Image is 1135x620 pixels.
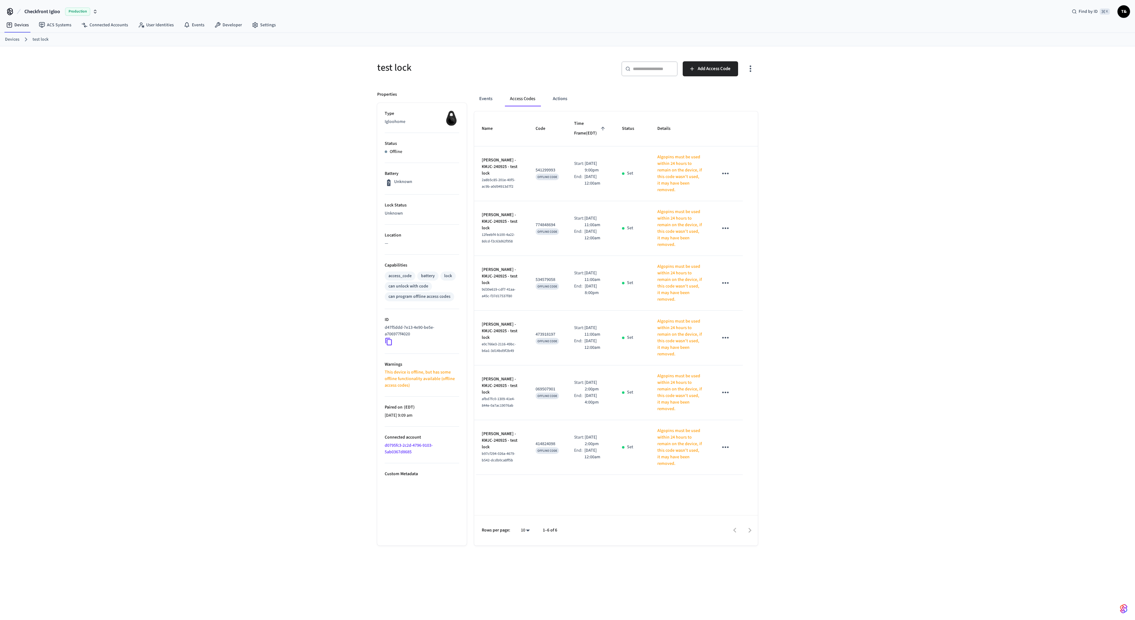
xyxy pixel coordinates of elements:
a: Connected Accounts [76,19,133,31]
span: Find by ID [1079,8,1098,15]
div: End: [574,447,584,460]
span: OFFLINE CODE [537,284,557,289]
p: [DATE] 9:00pm [585,160,607,174]
p: 473918197 [536,331,559,338]
button: Add Access Code [683,61,738,76]
img: igloohome_igke [444,110,459,126]
span: Time Frame(EDT) [574,119,607,139]
p: [DATE] 11:00am [584,270,607,283]
p: Offline [390,149,402,155]
p: Type [385,110,459,117]
p: [DATE] 11:00am [584,325,607,338]
a: Devices [5,36,19,43]
div: End: [574,338,584,351]
p: [DATE] 11:00am [584,215,607,228]
div: access_code [388,273,412,279]
p: Paired on [385,404,459,411]
div: End: [574,228,584,241]
p: [PERSON_NAME] - KMJC-240925 - test lock [482,157,521,177]
div: Start: [574,215,584,228]
p: Properties [377,91,397,98]
p: Capabilities [385,262,459,269]
a: Devices [1,19,34,31]
button: T& [1117,5,1130,18]
p: Connected account [385,434,459,441]
p: [DATE] 12:00am [584,174,607,187]
p: Rows per page: [482,527,510,534]
span: Details [657,124,679,134]
p: 774848694 [536,222,559,228]
span: OFFLINE CODE [537,230,557,234]
span: ( EDT ) [403,404,415,410]
p: Lock Status [385,202,459,209]
p: Set [627,334,633,341]
span: Production [65,8,90,16]
p: This device is offline, but has some offline functionality available (offline access codes) [385,369,459,389]
p: ID [385,317,459,323]
button: Access Codes [505,91,540,106]
div: End: [574,393,585,406]
div: battery [421,273,435,279]
span: OFFLINE CODE [537,339,557,343]
span: 2a8b5c85-201e-40f5-ac9b-a0d94913d7f2 [482,177,515,189]
span: OFFLINE CODE [537,394,557,398]
button: Events [474,91,497,106]
p: 069507901 [536,386,559,393]
a: test lock [33,36,49,43]
div: ant example [474,91,758,106]
p: [DATE] 12:00am [584,338,607,351]
p: 414824098 [536,441,559,447]
p: Algopins must be used within 24 hours to remain on the device, if this code wasn't used, it may h... [657,428,703,467]
div: Start: [574,434,585,447]
div: Start: [574,270,584,283]
span: ⌘ K [1100,8,1110,15]
div: can unlock with code [388,283,428,290]
p: Algopins must be used within 24 hours to remain on the device, if this code wasn't used, it may h... [657,318,703,358]
span: Checkfront Igloo [24,8,60,15]
p: Location [385,232,459,239]
p: Set [627,280,633,286]
div: Start: [574,160,585,174]
p: [DATE] 12:00am [584,228,607,241]
div: Find by ID⌘ K [1067,6,1115,17]
a: d0795fc3-2c2d-4796-9103-5ab0367d8685 [385,442,433,455]
p: Algopins must be used within 24 hours to remain on the device, if this code wasn't used, it may h... [657,373,703,412]
p: [PERSON_NAME] - KMJC-240925 - test lock [482,321,521,341]
span: b97cf294-026a-4679-b542-dcdb0ca8ff5b [482,451,515,463]
p: Algopins must be used within 24 hours to remain on the device, if this code wasn't used, it may h... [657,154,703,193]
p: — [385,240,459,247]
a: ACS Systems [34,19,76,31]
div: lock [444,273,452,279]
p: Set [627,225,633,231]
p: [DATE] 2:00pm [585,379,607,393]
p: Custom Metadata [385,471,459,477]
p: [PERSON_NAME] - KMJC-240925 - test lock [482,431,521,450]
div: 10 [518,526,533,535]
p: Status [385,140,459,147]
p: [PERSON_NAME] - KMJC-240925 - test lock [482,267,521,286]
p: Battery [385,170,459,177]
p: Set [627,170,633,177]
p: [DATE] 12:00am [584,447,607,460]
div: Start: [574,379,585,393]
span: 9d30e619-cdf7-41aa-a45c-f37d17537f80 [482,287,516,299]
span: e0c766e3-2116-49bc-b6a1-3d14bd9f2b49 [482,342,516,353]
p: 534579058 [536,277,559,283]
p: Algopins must be used within 24 hours to remain on the device, if this code wasn't used, it may h... [657,263,703,303]
p: 541299993 [536,167,559,174]
span: Status [622,124,642,134]
div: End: [574,283,585,296]
span: T& [1118,6,1129,17]
table: sticky table [474,111,758,475]
button: Actions [548,91,572,106]
span: OFFLINE CODE [537,449,557,453]
p: Set [627,389,633,396]
span: Name [482,124,501,134]
p: d47f5ddd-7e13-4e90-be5e-a706977f4020 [385,324,457,338]
p: [DATE] 2:00pm [585,434,607,447]
span: afbd7fc0-1309-41e4-844e-0a7ac19076ab [482,396,515,408]
p: Algopins must be used within 24 hours to remain on the device, if this code wasn't used, it may h... [657,209,703,248]
a: Developer [209,19,247,31]
p: Unknown [394,179,412,185]
p: [DATE] 9:09 am [385,412,459,419]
